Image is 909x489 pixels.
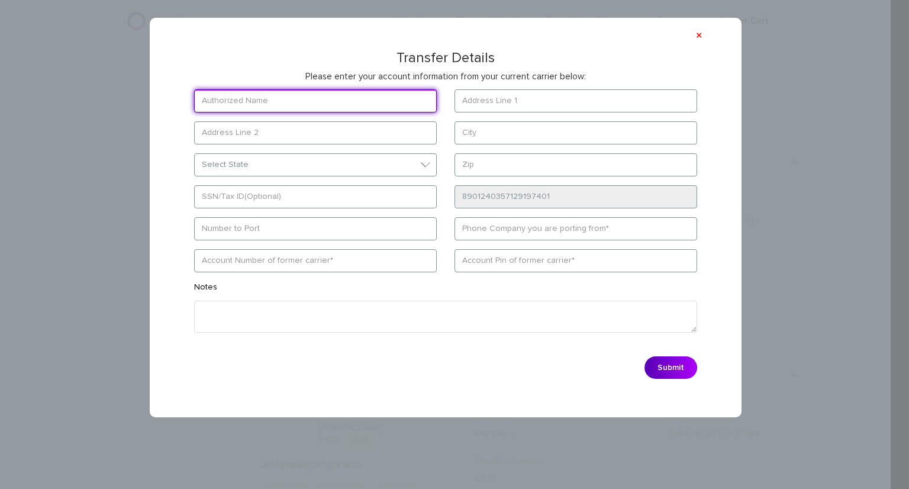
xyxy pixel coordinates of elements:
[454,121,697,144] input: City
[194,185,437,208] input: SSN/Tax ID(Optional)
[176,50,715,66] h3: Transfer Details
[454,89,697,112] input: Address Line 1
[644,356,697,379] button: Submit
[454,249,697,272] input: Account Pin of former carrier*
[194,249,437,272] input: Account Number of former carrier*
[194,281,217,298] label: Notes
[194,89,437,112] input: Authorized Name
[454,185,697,208] input: SIM Card Number
[194,217,437,240] input: Number to Port
[176,70,715,83] p: Please enter your account information from your current carrier below:
[454,217,697,240] input: Phone Company you are porting from*
[696,30,702,42] button: ×
[194,121,437,144] input: Address Line 2
[454,153,697,176] input: Zip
